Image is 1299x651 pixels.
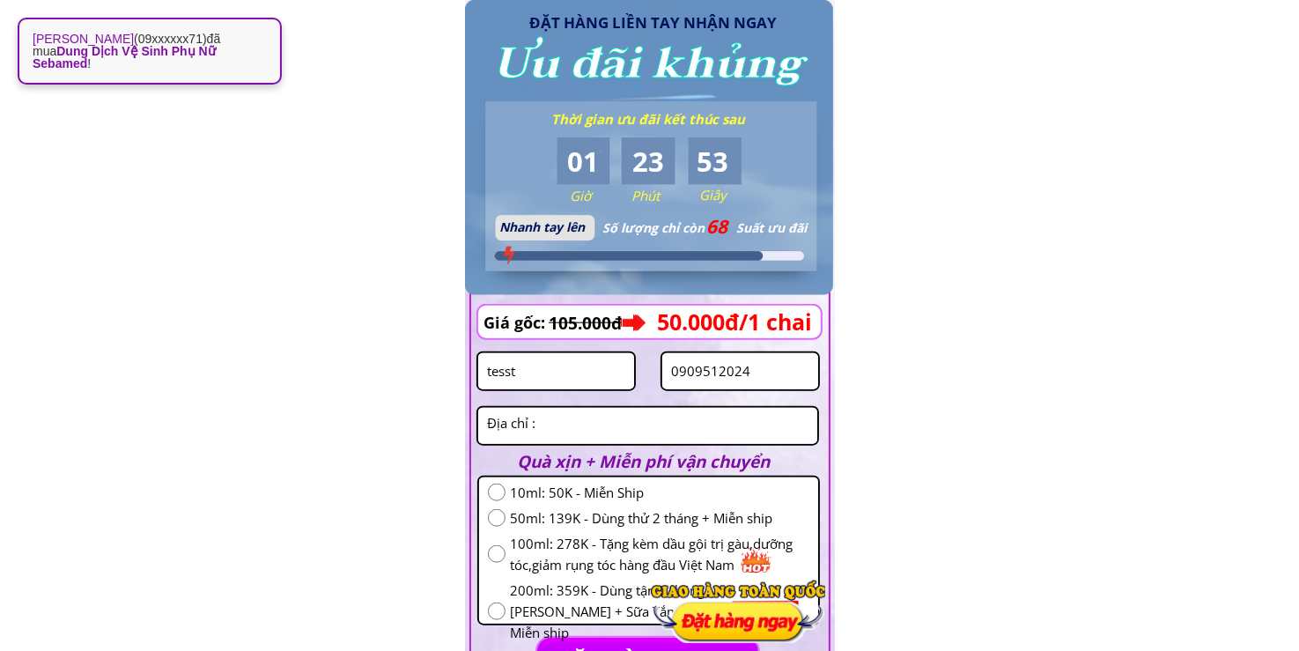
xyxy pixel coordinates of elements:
[499,218,585,235] span: Nhanh tay lên
[570,185,637,206] h3: Giờ
[33,32,134,46] strong: [PERSON_NAME]
[529,11,793,34] h3: ĐẶT HÀNG LIỀN TAY NHẬN NGAY
[510,580,809,643] span: 200ml: 359K - Dùng tận 6 tháng - [PERSON_NAME] + Sữa Tắm top 1 Châu Âu + Miễn ship
[510,482,809,503] span: 10ml: 50K - Miễn Ship
[483,353,630,389] input: Họ và Tên:
[33,33,267,70] p: ( ) đã mua !
[699,184,766,205] h3: Giây
[657,304,879,339] h3: 50.000đ/1 chai
[510,507,809,529] span: 50ml: 139K - Dùng thử 2 tháng + Miễn ship
[483,310,550,336] h3: Giá gốc:
[631,185,698,206] h3: Phút
[667,353,814,389] input: Số điện thoại:
[493,30,804,99] h3: Ưu đãi khủng
[33,44,216,70] span: Dung Dịch Vệ Sinh Phụ Nữ Sebamed
[551,108,758,129] h3: Thời gian ưu đãi kết thúc sau
[138,32,203,46] span: 09xxxxxx71
[602,219,807,236] span: Số lượng chỉ còn Suất ưu đãi
[510,533,809,575] span: 100ml: 278K - Tặng kèm dầu gội trị gàu,dưỡng tóc,giảm rụng tóc hàng đầu Việt Nam
[549,307,641,340] h3: 105.000đ
[518,448,794,475] h2: Quà xịn + Miễn phí vận chuyển
[707,214,728,239] span: 68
